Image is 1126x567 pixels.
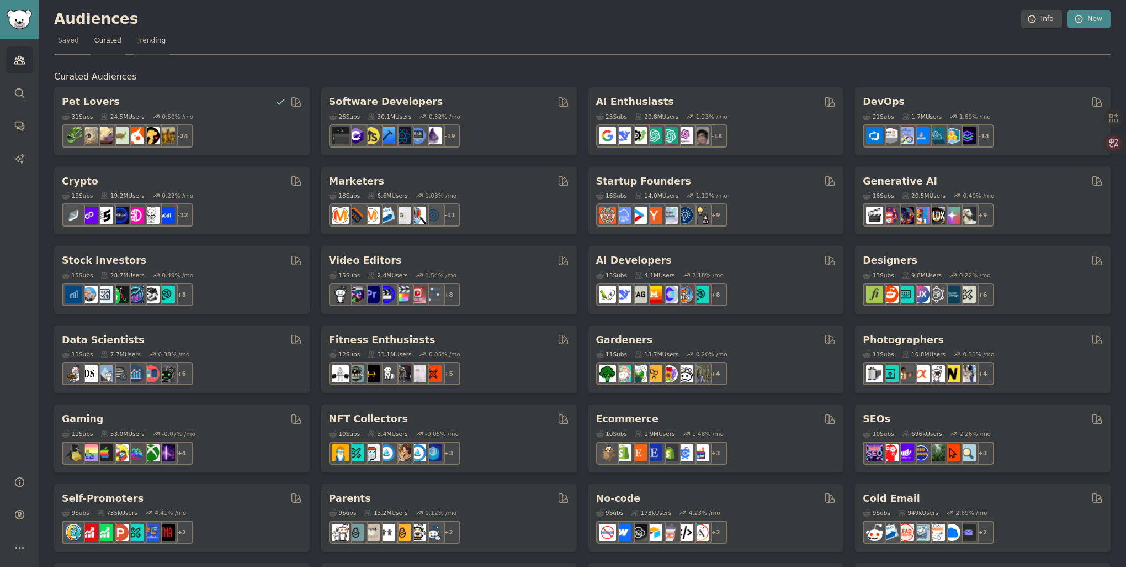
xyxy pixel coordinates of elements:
div: 20.8M Users [635,113,678,120]
img: defi_ [158,207,175,224]
div: -0.07 % /mo [162,430,195,438]
img: SingleParents [347,524,364,541]
div: 26 Sub s [329,113,360,120]
img: Local_SEO [928,444,945,461]
img: logodesign [881,286,899,303]
img: MistralAI [645,286,662,303]
h2: AI Enthusiasts [596,95,674,109]
img: turtle [111,127,129,144]
img: datasets [142,365,160,382]
img: bigseo [347,207,364,224]
img: deepdream [897,207,914,224]
img: statistics [96,365,113,382]
h2: Self-Promoters [62,492,144,506]
img: aws_cdk [943,127,960,144]
div: 735k Users [97,509,137,517]
img: GardeningUK [645,365,662,382]
div: 6.6M Users [368,192,408,200]
img: TwitchStreaming [158,444,175,461]
img: FluxAI [928,207,945,224]
h2: Data Scientists [62,333,144,347]
img: Parents [424,524,442,541]
img: DeepSeek [614,127,631,144]
img: googleads [394,207,411,224]
img: UI_Design [897,286,914,303]
img: vegetablegardening [599,365,616,382]
div: 1.23 % /mo [696,113,727,120]
h2: Designers [863,254,917,267]
img: PetAdvice [142,127,160,144]
img: macgaming [96,444,113,461]
img: MarketingResearch [409,207,426,224]
img: EtsySellers [645,444,662,461]
div: 30.1M Users [368,113,411,120]
img: StocksAndTrading [127,286,144,303]
img: Emailmarketing [378,207,395,224]
div: 19 Sub s [62,192,93,200]
img: Forex [96,286,113,303]
img: LangChain [599,286,616,303]
div: 24.5M Users [100,113,144,120]
div: 949k Users [898,509,938,517]
img: Youtubevideo [409,286,426,303]
div: + 18 [704,124,727,148]
img: technicalanalysis [158,286,175,303]
img: fitness30plus [394,365,411,382]
div: 18 Sub s [329,192,360,200]
div: 16 Sub s [863,192,894,200]
img: elixir [424,127,442,144]
div: 13 Sub s [863,271,894,279]
h2: Software Developers [329,95,443,109]
div: 9 Sub s [596,509,624,517]
h2: AI Developers [596,254,672,267]
div: + 2 [971,521,994,544]
img: XboxGamers [142,444,160,461]
div: 1.7M Users [902,113,942,120]
img: Docker_DevOps [897,127,914,144]
img: chatgpt_promptDesign [645,127,662,144]
img: AppIdeas [65,524,82,541]
span: Curated Audiences [54,70,136,84]
img: Etsy [630,444,647,461]
img: CryptoNews [142,207,160,224]
img: Entrepreneurship [676,207,693,224]
img: iOSProgramming [378,127,395,144]
div: 1.12 % /mo [696,192,727,200]
img: NoCodeSaaS [630,524,647,541]
img: flowers [661,365,678,382]
img: nocodelowcode [661,524,678,541]
img: SEO_Digital_Marketing [866,444,883,461]
img: software [332,127,349,144]
div: + 9 [971,203,994,227]
h2: Crypto [62,175,98,188]
div: -0.05 % /mo [425,430,459,438]
h2: Pet Lovers [62,95,120,109]
img: ballpython [81,127,98,144]
img: UX_Design [959,286,976,303]
img: NewParents [394,524,411,541]
img: learnjavascript [363,127,380,144]
div: 28.7M Users [100,271,144,279]
img: startup [630,207,647,224]
img: indiehackers [661,207,678,224]
div: 0.32 % /mo [429,113,460,120]
div: + 4 [704,362,727,385]
img: weightroom [378,365,395,382]
img: reactnative [394,127,411,144]
div: 31.1M Users [368,350,411,358]
div: 53.0M Users [100,430,144,438]
h2: Parents [329,492,371,506]
img: cockatiel [127,127,144,144]
img: SavageGarden [630,365,647,382]
img: workout [363,365,380,382]
img: sales [866,524,883,541]
img: AItoolsCatalog [630,127,647,144]
img: ecommerce_growth [692,444,709,461]
img: postproduction [424,286,442,303]
img: TestMyApp [158,524,175,541]
img: AIDevelopersSociety [692,286,709,303]
div: 10 Sub s [863,430,894,438]
img: OpenAIDev [676,127,693,144]
img: EmailOutreach [959,524,976,541]
h2: No-code [596,492,641,506]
